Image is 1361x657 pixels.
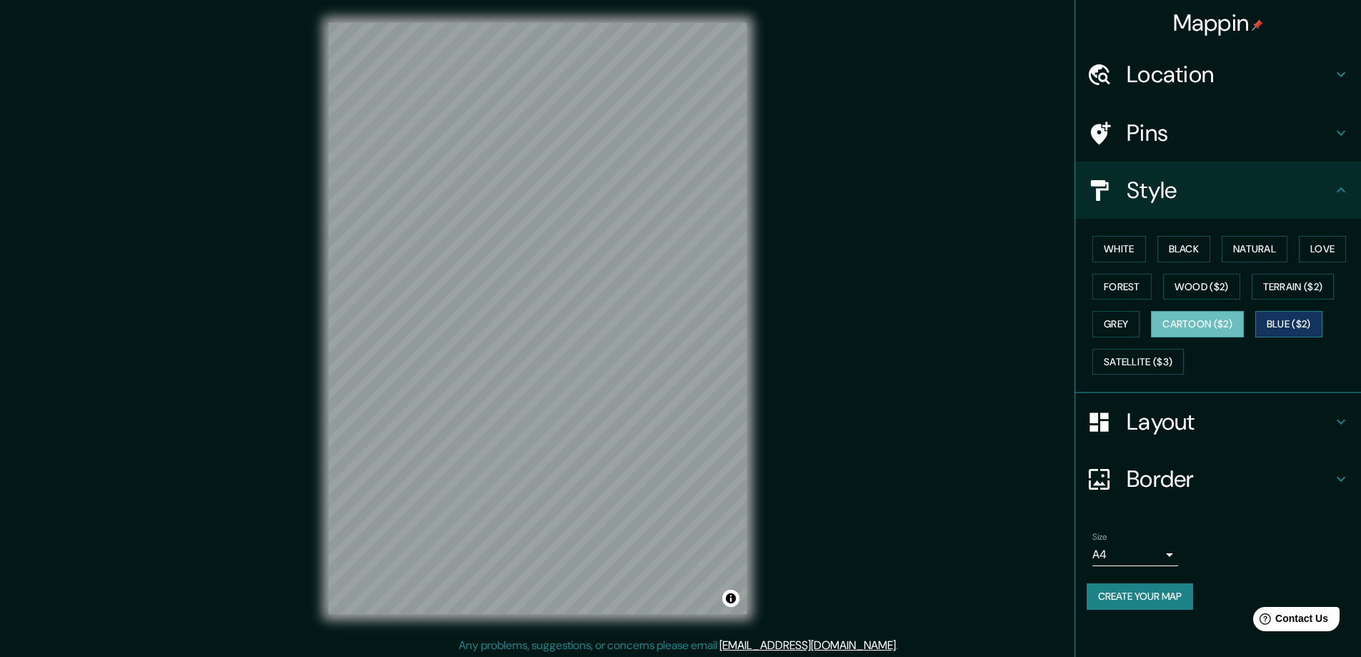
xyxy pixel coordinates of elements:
[1127,407,1332,436] h4: Layout
[1157,236,1211,262] button: Black
[1092,236,1146,262] button: White
[1252,19,1263,31] img: pin-icon.png
[1173,9,1264,37] h4: Mappin
[719,638,896,653] a: [EMAIL_ADDRESS][DOMAIN_NAME]
[1092,349,1184,375] button: Satellite ($3)
[1151,311,1244,337] button: Cartoon ($2)
[1127,60,1332,89] h4: Location
[329,23,747,614] canvas: Map
[1222,236,1287,262] button: Natural
[1255,311,1322,337] button: Blue ($2)
[459,637,898,654] p: Any problems, suggestions, or concerns please email .
[1092,543,1178,566] div: A4
[1252,274,1335,300] button: Terrain ($2)
[1234,601,1345,641] iframe: Help widget launcher
[1092,274,1152,300] button: Forest
[1299,236,1346,262] button: Love
[1075,393,1361,450] div: Layout
[1075,162,1361,219] div: Style
[1127,176,1332,204] h4: Style
[1075,104,1361,162] div: Pins
[1127,119,1332,147] h4: Pins
[722,590,739,607] button: Toggle attribution
[898,637,900,654] div: .
[900,637,903,654] div: .
[1163,274,1240,300] button: Wood ($2)
[1075,450,1361,508] div: Border
[1092,311,1140,337] button: Grey
[1075,46,1361,103] div: Location
[1092,531,1107,543] label: Size
[1087,583,1193,610] button: Create your map
[1127,465,1332,493] h4: Border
